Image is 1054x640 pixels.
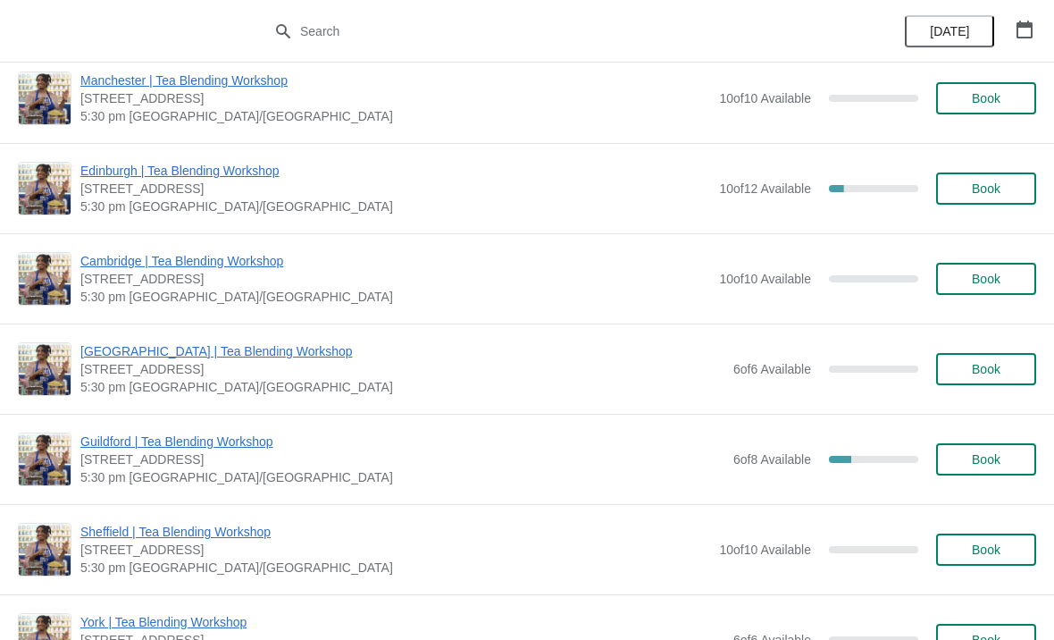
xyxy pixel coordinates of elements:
span: [STREET_ADDRESS] [80,180,710,198]
span: 5:30 pm [GEOGRAPHIC_DATA]/[GEOGRAPHIC_DATA] [80,107,710,125]
span: 10 of 10 Available [719,91,811,105]
button: Book [936,534,1036,566]
button: Book [936,173,1036,205]
img: Guildford | Tea Blending Workshop | 5 Market Street, Guildford, GU1 4LB | 5:30 pm Europe/London [19,434,71,485]
span: [STREET_ADDRESS] [80,270,710,288]
img: Sheffield | Tea Blending Workshop | 76 - 78 Pinstone Street, Sheffield, S1 2HP | 5:30 pm Europe/L... [19,524,71,576]
span: 6 of 6 Available [733,362,811,376]
span: [STREET_ADDRESS] [80,541,710,559]
span: Sheffield | Tea Blending Workshop [80,523,710,541]
span: York | Tea Blending Workshop [80,613,724,631]
span: 5:30 pm [GEOGRAPHIC_DATA]/[GEOGRAPHIC_DATA] [80,468,724,486]
span: 5:30 pm [GEOGRAPHIC_DATA]/[GEOGRAPHIC_DATA] [80,198,710,215]
span: 6 of 8 Available [733,452,811,467]
span: 5:30 pm [GEOGRAPHIC_DATA]/[GEOGRAPHIC_DATA] [80,288,710,306]
span: [GEOGRAPHIC_DATA] | Tea Blending Workshop [80,342,724,360]
span: [STREET_ADDRESS] [80,89,710,107]
span: Book [972,272,1000,286]
span: Book [972,362,1000,376]
span: Manchester | Tea Blending Workshop [80,72,710,89]
button: Book [936,353,1036,385]
span: 10 of 10 Available [719,272,811,286]
span: [DATE] [930,24,969,38]
button: Book [936,82,1036,114]
span: Book [972,181,1000,196]
span: [STREET_ADDRESS] [80,360,724,378]
img: London Covent Garden | Tea Blending Workshop | 11 Monmouth St, London, WC2H 9DA | 5:30 pm Europe/... [19,343,71,395]
span: [STREET_ADDRESS] [80,451,724,468]
span: 5:30 pm [GEOGRAPHIC_DATA]/[GEOGRAPHIC_DATA] [80,559,710,577]
span: Cambridge | Tea Blending Workshop [80,252,710,270]
img: Cambridge | Tea Blending Workshop | 8-9 Green Street, Cambridge, CB2 3JU | 5:30 pm Europe/London [19,253,71,305]
span: 5:30 pm [GEOGRAPHIC_DATA]/[GEOGRAPHIC_DATA] [80,378,724,396]
span: Guildford | Tea Blending Workshop [80,433,724,451]
img: Manchester | Tea Blending Workshop | 57 Church St, Manchester, M4 1PD | 5:30 pm Europe/London [19,72,71,124]
span: 10 of 12 Available [719,181,811,196]
img: Edinburgh | Tea Blending Workshop | 89 Rose Street, Edinburgh, EH2 3DT | 5:30 pm Europe/London [19,163,71,215]
span: Book [972,543,1000,557]
button: [DATE] [905,15,994,47]
button: Book [936,443,1036,476]
button: Book [936,263,1036,295]
span: Book [972,91,1000,105]
span: 10 of 10 Available [719,543,811,557]
span: Book [972,452,1000,467]
input: Search [299,15,790,47]
span: Edinburgh | Tea Blending Workshop [80,162,710,180]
